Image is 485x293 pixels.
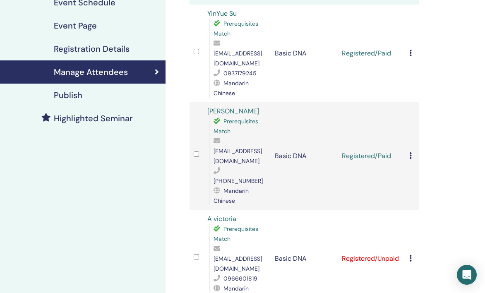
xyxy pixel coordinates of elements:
[54,113,133,123] h4: Highlighted Seminar
[223,275,257,282] span: 0966601819
[214,177,263,185] span: [PHONE_NUMBER]
[54,90,82,100] h4: Publish
[54,67,128,77] h4: Manage Attendees
[214,118,258,135] span: Prerequisites Match
[214,187,249,204] span: Mandarin Chinese
[214,255,262,272] span: [EMAIL_ADDRESS][DOMAIN_NAME]
[214,79,249,97] span: Mandarin Chinese
[207,214,236,223] a: A victoria
[271,5,338,102] td: Basic DNA
[54,44,130,54] h4: Registration Details
[54,21,97,31] h4: Event Page
[223,70,257,77] span: 0937179245
[214,147,262,165] span: [EMAIL_ADDRESS][DOMAIN_NAME]
[214,50,262,67] span: [EMAIL_ADDRESS][DOMAIN_NAME]
[214,225,258,243] span: Prerequisites Match
[207,9,237,18] a: YinYue Su
[271,102,338,210] td: Basic DNA
[207,107,259,115] a: [PERSON_NAME]
[214,20,258,37] span: Prerequisites Match
[457,265,477,285] div: Open Intercom Messenger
